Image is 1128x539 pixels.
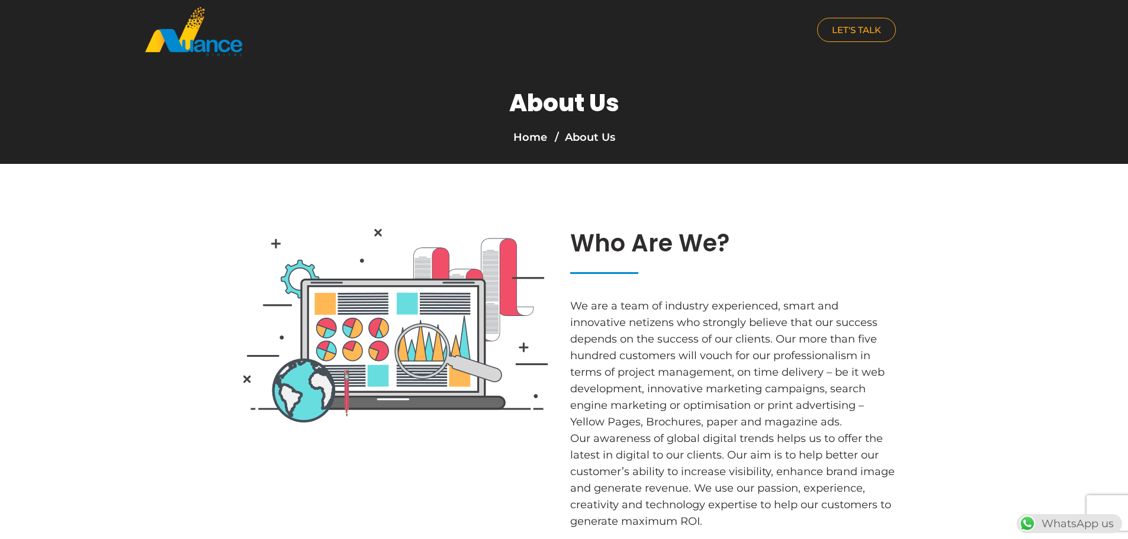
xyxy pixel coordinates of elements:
h1: About Us [509,89,619,117]
li: About Us [552,129,615,146]
img: WhatsApp [1018,514,1037,533]
p: Our awareness of global digital trends helps us to offer the latest in digital to our clients. Ou... [570,430,896,530]
span: LET'S TALK [832,25,881,34]
p: We are a team of industry experienced, smart and innovative netizens who strongly believe that ou... [570,298,896,430]
a: nuance-qatar_logo [144,6,558,57]
a: LET'S TALK [817,18,896,42]
img: nuance-qatar_logo [144,6,243,57]
a: Home [513,131,547,144]
h2: Who Are We? [570,229,896,257]
a: WhatsAppWhatsApp us [1017,517,1122,530]
div: WhatsApp us [1017,514,1122,533]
